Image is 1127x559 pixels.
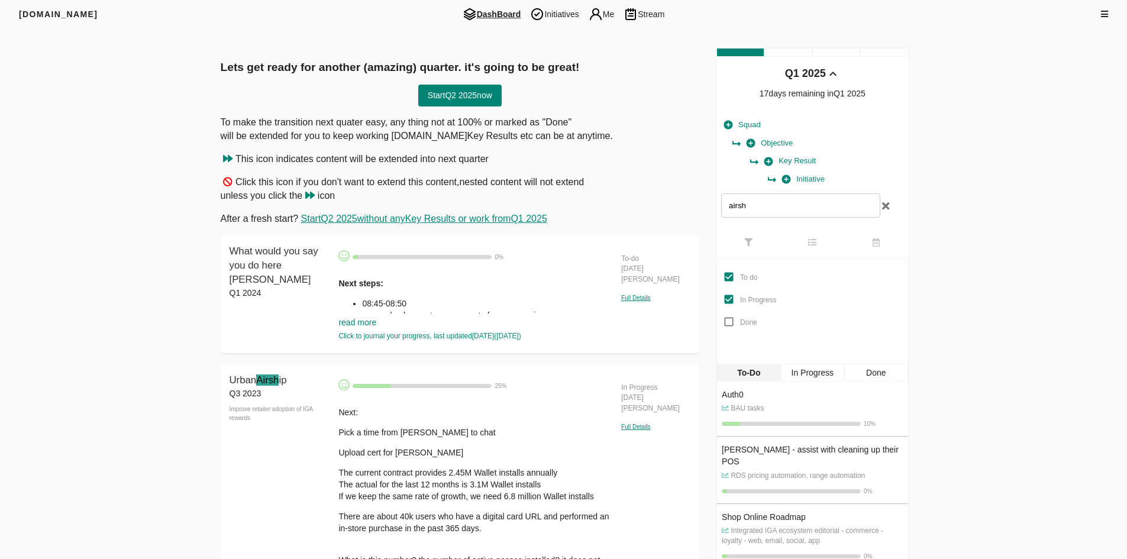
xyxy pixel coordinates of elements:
div: In Progress [781,364,844,382]
span: 10 % [864,421,876,427]
button: StartQ2 2025now [418,85,502,106]
span: Squad [724,118,761,132]
li: check app store comments from app review [386,309,615,321]
span: Done [740,318,757,327]
img: dashboard.png [463,7,477,21]
a: StartQ2 2025without anyKey Results or work fromQ1 2025 [301,214,547,224]
strong: Next steps: [338,279,383,288]
div: Q3 2023 [230,387,333,399]
p: This icon indicates content will be extended into next quarter [221,153,700,166]
p: There are about 40k users who have a digital card URL and performed an in-store purchase in the p... [338,510,615,546]
div: Q1 2024 [230,287,333,299]
div: [PERSON_NAME] - assist with cleaning up their POS [722,444,903,467]
span: [DOMAIN_NAME] [19,9,98,19]
div: In Progress [621,383,690,393]
div: Click to journal your progress, last updated [DATE] ( [DATE] ) [338,331,615,341]
p: BAU tasks [722,403,903,413]
img: stream.png [624,7,638,21]
span: 25 % [495,383,506,389]
span: Urban ip [230,374,287,386]
p: To make the transition next quater easy, any thing not at 100% or marked as "Done" will be extend... [221,116,700,143]
span: Start Q2 2025 now [428,88,492,103]
a: read more [338,318,376,327]
span: Key Result [764,154,816,168]
span: To do [740,273,757,282]
span: Me [584,7,619,21]
div: Q1 2025 [785,66,826,82]
div: To-Do [717,364,780,382]
span: 17 days remaining in Q1 2025 [760,89,866,98]
button: Objective [744,134,796,153]
div: Improve retailer adoption of IGA rewards [230,399,333,428]
div: Done [844,364,908,382]
div: [PERSON_NAME] [621,274,690,285]
span: Stream [619,7,669,21]
mark: Airsh [256,374,279,386]
span: 0 % [495,254,503,260]
span: Initiatives [525,7,583,21]
button: Key Result [761,152,819,170]
span: In Progress [740,296,776,304]
span: Initiative [782,173,825,186]
button: Initiative [779,170,828,189]
span: Lets get ready for another (amazing) quarter. it's going to be great! [221,61,580,73]
p: The current contract provides 2.45M Wallet installs annually The actual for the last 12 months is... [338,467,615,502]
span: What would you say you do here [PERSON_NAME] [230,245,318,285]
span: Full Details [621,424,650,430]
div: [DATE] [621,393,690,403]
div: [PERSON_NAME] [621,403,690,413]
input: Filter Initiatives by Title or last update text [721,193,880,218]
li: 08:45-08:50 [362,298,615,321]
div: [DATE] [621,264,690,274]
p: Pick a time from [PERSON_NAME] to chat [338,426,615,438]
span: 0 % [864,488,872,495]
span: Objective [747,137,793,150]
span: Full Details [621,295,650,301]
p: Integrated IGA ecosystem editorial - commerce - loyalty - web, email, social, app [722,526,903,546]
img: me.png [589,7,603,21]
img: tic.png [530,7,544,21]
p: After a fresh start? [221,212,700,226]
button: Squad [721,116,764,134]
p: Next: [338,406,615,418]
span: DashBoard [458,7,526,21]
div: To-do [621,254,690,264]
div: Auth0 [722,389,903,400]
p: RDS pricing automation, range automation [722,471,903,481]
p: Upload cert for [PERSON_NAME] [338,447,615,458]
p: Click this icon if you don't want to extend this content,nested content will not extend unless yo... [221,176,700,203]
div: Shop Online Roadmap [722,511,903,523]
